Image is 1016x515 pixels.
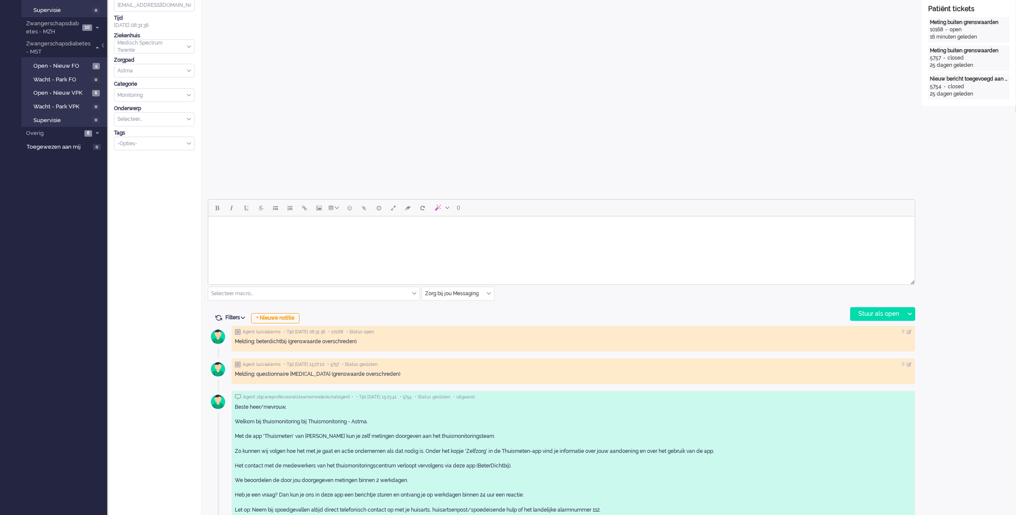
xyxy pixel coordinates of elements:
img: avatar [207,326,229,347]
span: Wacht - Park VPK [33,103,90,111]
span: Toegewezen aan mij [27,143,90,151]
button: Underline [239,201,254,215]
div: 5754 [930,83,941,90]
button: Insert/edit link [297,201,312,215]
button: Delay message [372,201,386,215]
button: AI [430,201,453,215]
span: 0 [92,77,100,83]
button: Reset content [415,201,430,215]
button: Clear formatting [401,201,415,215]
div: Tags [114,129,195,137]
span: 0 [92,104,100,110]
div: 16 minuten geleden [930,33,1008,41]
button: Insert/edit image [312,201,327,215]
span: • uitgaand [453,394,474,400]
span: Supervisie [33,6,90,15]
span: 0 [92,117,100,123]
div: Select Tags [114,137,195,151]
a: Toegewezen aan mij 0 [25,142,107,151]
span: Agent zbjcareprofessionalsteamomnideskchatagent • [243,394,353,400]
button: Bold [210,201,225,215]
span: 10 [82,24,92,31]
button: Italic [225,201,239,215]
img: avatar [207,359,229,380]
div: Zorgpad [114,57,195,64]
button: Add attachment [357,201,372,215]
iframe: Rich Text Area [208,216,915,277]
div: 25 dagen geleden [930,62,1008,69]
span: • Status open [346,329,374,335]
span: Agent lusciialarms [243,362,281,368]
a: Open - Nieuw FO 5 [25,61,106,70]
button: Fullscreen [386,201,401,215]
div: 10168 [930,26,943,33]
span: Zwangerschapsdiabetes - MST [25,40,91,56]
a: Supervisie 0 [25,5,106,15]
div: Categorie [114,81,195,88]
div: Melding: questionnaire [MEDICAL_DATA] (grenswaarde overschreden) [235,371,912,378]
span: • Status gesloten [342,362,378,368]
button: Numbered list [283,201,297,215]
img: ic_note_grey.svg [235,362,241,368]
div: Ziekenhuis [114,32,195,39]
button: Table [327,201,342,215]
img: avatar [207,391,229,413]
span: • Tijd [DATE] 15:27:10 [284,362,324,368]
span: Wacht - Park FO [33,76,90,84]
button: Emoticons [342,201,357,215]
span: 5 [93,63,100,69]
div: closed [947,54,964,62]
span: 0 [92,7,100,14]
a: Wacht - Park VPK 0 [25,102,106,111]
div: Tijd [114,15,195,22]
span: Filters [225,314,248,320]
span: 0 [457,204,460,211]
div: open [950,26,962,33]
div: - [941,54,947,62]
div: Onderwerp [114,105,195,112]
button: Bullet list [268,201,283,215]
img: ic_chat_grey.svg [235,394,241,400]
a: Supervisie 0 [25,115,106,125]
span: • 10168 [328,329,343,335]
div: closed [948,83,964,90]
a: Open - Nieuw VPK 6 [25,88,106,97]
span: Open - Nieuw VPK [33,89,90,97]
img: ic_note_grey.svg [235,329,241,335]
span: Overig [25,129,82,138]
div: [DATE] 08:31:36 [114,15,195,29]
span: 6 [92,90,100,96]
div: Nieuw bericht toegevoegd aan gesprek [930,75,1008,83]
div: 5757 [930,54,941,62]
span: • Tijd [DATE] 15:23:41 [356,394,397,400]
span: Supervisie [33,117,90,125]
a: Wacht - Park FO 0 [25,75,106,84]
span: Zwangerschapsdiabetes - MZH [25,20,80,36]
span: Open - Nieuw FO [33,62,90,70]
div: Patiënt tickets [928,4,1010,14]
div: 25 dagen geleden [930,90,1008,98]
div: Resize [908,277,915,284]
div: Melding: beterdichtbij (grenswaarde overschreden) [235,338,912,345]
div: Stuur als open [851,308,904,320]
div: Meting buiten grenswaarden [930,47,1008,54]
span: • 5757 [327,362,339,368]
div: + Nieuwe notitie [251,313,300,323]
button: 0 [453,201,464,215]
div: - [941,83,948,90]
span: Agent lusciialarms [243,329,281,335]
span: • Status gesloten [415,394,450,400]
span: 6 [84,130,92,137]
span: • 5754 [400,394,412,400]
div: Meting buiten grenswaarden [930,19,1008,26]
button: Strikethrough [254,201,268,215]
span: 0 [93,144,101,150]
div: - [943,26,950,33]
span: • Tijd [DATE] 08:31:36 [284,329,325,335]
